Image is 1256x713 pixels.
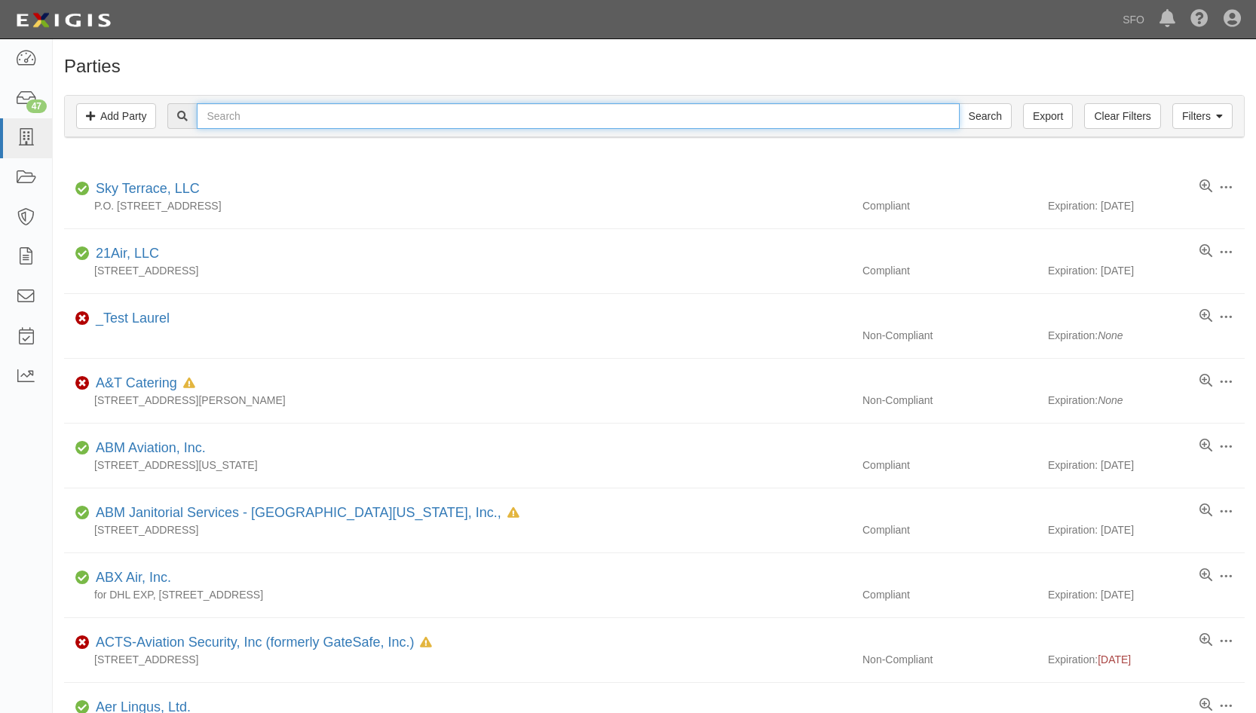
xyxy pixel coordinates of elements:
[90,309,170,329] div: _Test Laurel
[75,378,90,389] i: Non-Compliant
[64,57,1245,76] h1: Parties
[1084,103,1160,129] a: Clear Filters
[75,184,90,194] i: Compliant
[64,652,851,667] div: [STREET_ADDRESS]
[64,198,851,213] div: P.O. [STREET_ADDRESS]
[75,314,90,324] i: Non-Compliant
[76,103,156,129] a: Add Party
[1199,439,1212,454] a: View results summary
[1023,103,1073,129] a: Export
[90,503,519,523] div: ABM Janitorial Services - Northern California, Inc.,
[64,587,851,602] div: for DHL EXP, [STREET_ADDRESS]
[1098,394,1123,406] i: None
[96,246,159,261] a: 21Air, LLC
[1098,329,1123,341] i: None
[420,638,432,648] i: In Default since 05/07/2025
[90,374,195,393] div: A&T Catering
[90,179,200,199] div: Sky Terrace, LLC
[75,249,90,259] i: Compliant
[851,652,1048,667] div: Non-Compliant
[1199,179,1212,194] a: View results summary
[1048,587,1245,602] div: Expiration: [DATE]
[1115,5,1152,35] a: SFO
[851,198,1048,213] div: Compliant
[1199,309,1212,324] a: View results summary
[851,457,1048,473] div: Compliant
[1199,244,1212,259] a: View results summary
[75,573,90,583] i: Compliant
[1048,198,1245,213] div: Expiration: [DATE]
[64,457,851,473] div: [STREET_ADDRESS][US_STATE]
[26,99,47,113] div: 47
[90,244,159,264] div: 21Air, LLC
[1048,522,1245,537] div: Expiration: [DATE]
[1098,653,1131,666] span: [DATE]
[90,633,432,653] div: ACTS-Aviation Security, Inc (formerly GateSafe, Inc.)
[96,181,200,196] a: Sky Terrace, LLC
[1048,457,1245,473] div: Expiration: [DATE]
[1048,393,1245,408] div: Expiration:
[1172,103,1233,129] a: Filters
[75,638,90,648] i: Non-Compliant
[1048,652,1245,667] div: Expiration:
[64,263,851,278] div: [STREET_ADDRESS]
[75,508,90,519] i: Compliant
[507,508,519,519] i: In Default since 11/14/2024
[96,311,170,326] a: _Test Laurel
[851,522,1048,537] div: Compliant
[96,635,414,650] a: ACTS-Aviation Security, Inc (formerly GateSafe, Inc.)
[1199,568,1212,583] a: View results summary
[75,702,90,713] i: Compliant
[96,570,171,585] a: ABX Air, Inc.
[90,439,206,458] div: ABM Aviation, Inc.
[959,103,1012,129] input: Search
[1199,698,1212,713] a: View results summary
[1199,374,1212,389] a: View results summary
[1199,633,1212,648] a: View results summary
[183,378,195,389] i: In Default since 10/25/2023
[1190,11,1209,29] i: Help Center - Complianz
[96,505,501,520] a: ABM Janitorial Services - [GEOGRAPHIC_DATA][US_STATE], Inc.,
[851,328,1048,343] div: Non-Compliant
[1048,263,1245,278] div: Expiration: [DATE]
[11,7,115,34] img: logo-5460c22ac91f19d4615b14bd174203de0afe785f0fc80cf4dbbc73dc1793850b.png
[851,263,1048,278] div: Compliant
[1199,503,1212,519] a: View results summary
[75,443,90,454] i: Compliant
[64,393,851,408] div: [STREET_ADDRESS][PERSON_NAME]
[851,587,1048,602] div: Compliant
[96,440,206,455] a: ABM Aviation, Inc.
[851,393,1048,408] div: Non-Compliant
[64,522,851,537] div: [STREET_ADDRESS]
[1048,328,1245,343] div: Expiration:
[96,375,177,390] a: A&T Catering
[90,568,171,588] div: ABX Air, Inc.
[197,103,959,129] input: Search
